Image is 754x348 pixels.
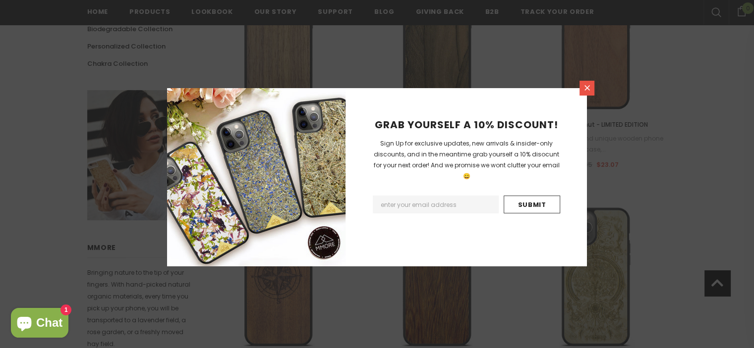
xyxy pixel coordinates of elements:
input: Email Address [373,196,499,213]
span: GRAB YOURSELF A 10% DISCOUNT! [375,118,558,132]
a: Close [580,81,594,96]
input: Submit [504,196,560,213]
span: Sign Up for exclusive updates, new arrivals & insider-only discounts, and in the meantime grab yo... [374,139,560,180]
inbox-online-store-chat: Shopify online store chat [8,308,71,340]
